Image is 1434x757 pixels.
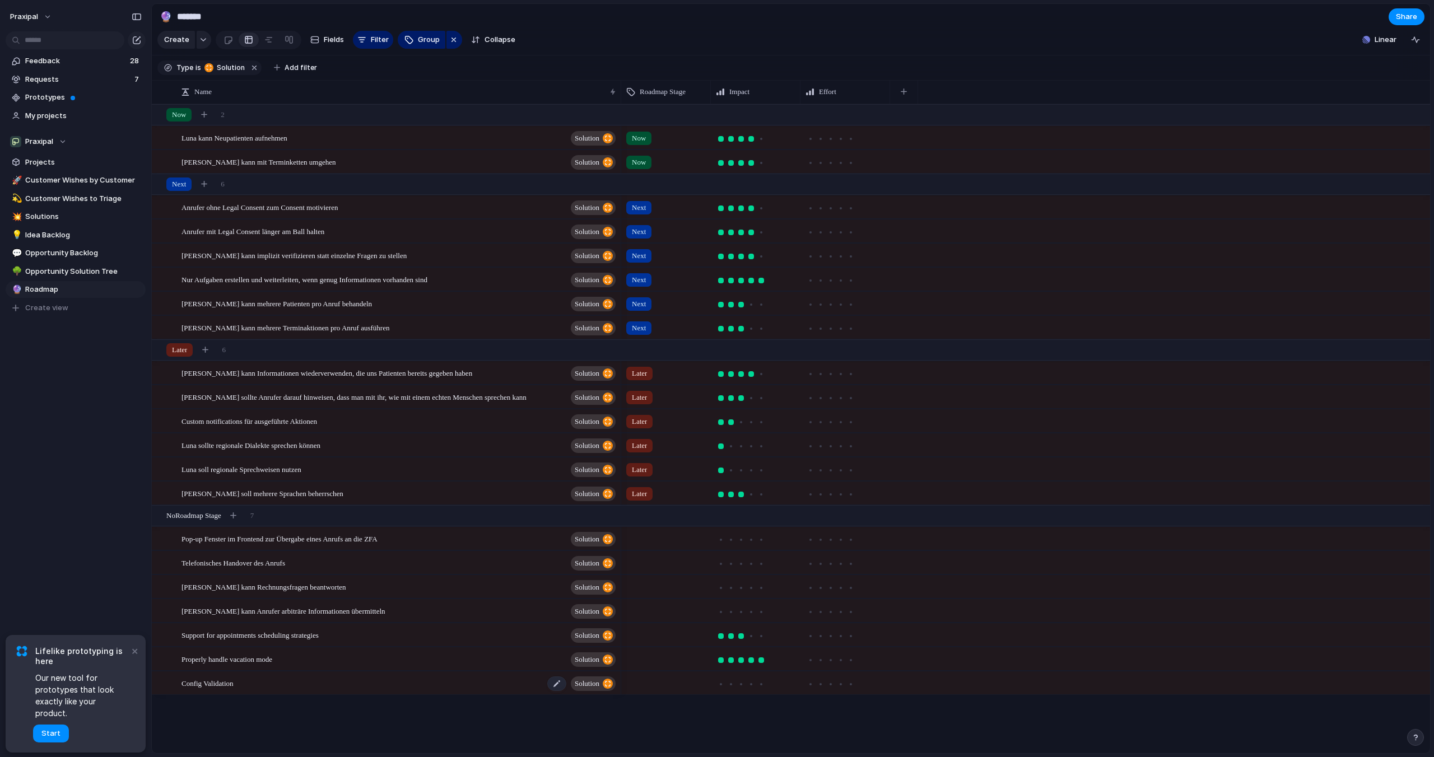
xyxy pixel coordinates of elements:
button: Start [33,725,69,742]
button: 🔮 [10,284,21,295]
span: Effort [819,86,836,97]
span: Now [632,133,646,144]
button: Create view [6,300,146,316]
span: praxipal [10,11,38,22]
span: Next [632,274,646,286]
button: Solution [571,532,616,546]
span: Solution [575,555,599,571]
div: 💡 [12,228,20,241]
span: Solution [575,414,599,429]
button: Solution [571,273,616,287]
span: [PERSON_NAME] kann mehrere Patienten pro Anruf behandeln [181,297,372,310]
span: Feedback [25,55,127,67]
span: 7 [250,510,254,521]
span: Solution [575,248,599,264]
span: Later [632,368,647,379]
span: Solution [575,320,599,336]
a: 🔮Roadmap [6,281,146,298]
span: Projects [25,157,142,168]
button: Solution [571,321,616,335]
span: Now [172,109,186,120]
button: 🌳 [10,266,21,277]
span: [PERSON_NAME] kann implizit verifizieren statt einzelne Fragen zu stellen [181,249,407,261]
span: Now [632,157,646,168]
span: 28 [130,55,141,67]
span: Our new tool for prototypes that look exactly like your product. [35,672,129,719]
button: Dismiss [128,644,141,657]
span: Telefonisches Handover des Anrufs [181,556,285,569]
span: Later [632,440,647,451]
button: 🔮 [157,8,175,26]
button: Solution [571,652,616,667]
span: [PERSON_NAME] kann Rechnungsfragen beantworten [181,580,346,593]
span: is [195,63,201,73]
span: Later [632,416,647,427]
span: Support for appointments scheduling strategies [181,628,319,641]
span: Solution [575,130,599,146]
button: Linear [1358,31,1401,48]
span: Solution [575,438,599,454]
span: Linear [1375,34,1396,45]
span: Share [1396,11,1417,22]
button: praxipal [5,8,58,26]
span: My projects [25,110,142,122]
div: 🔮 [160,9,172,24]
span: Roadmap [25,284,142,295]
button: Add filter [267,60,324,76]
span: [PERSON_NAME] sollte Anrufer darauf hinweisen, dass man mit ihr, wie mit einem echten Menschen sp... [181,390,527,403]
span: Later [632,488,647,499]
span: Solution [575,580,599,595]
button: Collapse [467,31,520,49]
button: Solution [571,414,616,429]
button: is [193,62,203,74]
div: 🌳Opportunity Solution Tree [6,263,146,280]
button: Solution [571,225,616,239]
button: Fields [306,31,348,49]
button: Solution [571,676,616,691]
span: Group [418,34,440,45]
span: 6 [221,179,225,190]
button: Solution [571,604,616,619]
span: Solution [575,155,599,170]
span: Praxipal [25,136,53,147]
span: [PERSON_NAME] kann Anrufer arbiträre Informationen übermitteln [181,604,385,617]
div: 💫 [12,192,20,205]
span: 2 [221,109,225,120]
span: Fields [324,34,344,45]
span: Name [194,86,212,97]
button: Solution [202,62,247,74]
button: Solution [571,556,616,571]
button: Solution [571,438,616,453]
span: Next [632,226,646,237]
span: [PERSON_NAME] kann mit Terminketten umgehen [181,155,336,168]
button: Solution [571,155,616,170]
div: 🔮 [12,283,20,296]
button: Filter [353,31,393,49]
span: [PERSON_NAME] kann mehrere Terminaktionen pro Anruf ausführen [181,321,389,334]
span: Custom notifications für ausgeführte Aktionen [181,414,317,427]
div: 💥Solutions [6,208,146,225]
span: Nur Aufgaben erstellen und weiterleiten, wenn genug Informationen vorhanden sind [181,273,427,286]
a: 💬Opportunity Backlog [6,245,146,261]
span: Solutions [25,211,142,222]
span: Solution [575,272,599,288]
button: Solution [571,487,616,501]
a: My projects [6,108,146,124]
span: Next [632,202,646,213]
span: Idea Backlog [25,230,142,241]
span: Customer Wishes to Triage [25,193,142,204]
span: Luna sollte regionale Dialekte sprechen können [181,438,320,451]
span: Later [172,344,187,356]
button: Solution [571,390,616,405]
span: Type [176,63,193,73]
span: Solution [575,224,599,240]
span: Solution [575,200,599,216]
span: Anrufer mit Legal Consent länger am Ball halten [181,225,324,237]
button: Solution [571,462,616,477]
a: Projects [6,154,146,171]
div: 🌳 [12,265,20,278]
span: Solution [575,604,599,619]
span: [PERSON_NAME] kann Informationen wiederverwenden, die uns Patienten bereits gegeben haben [181,366,472,379]
span: Config Validation [181,676,234,689]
